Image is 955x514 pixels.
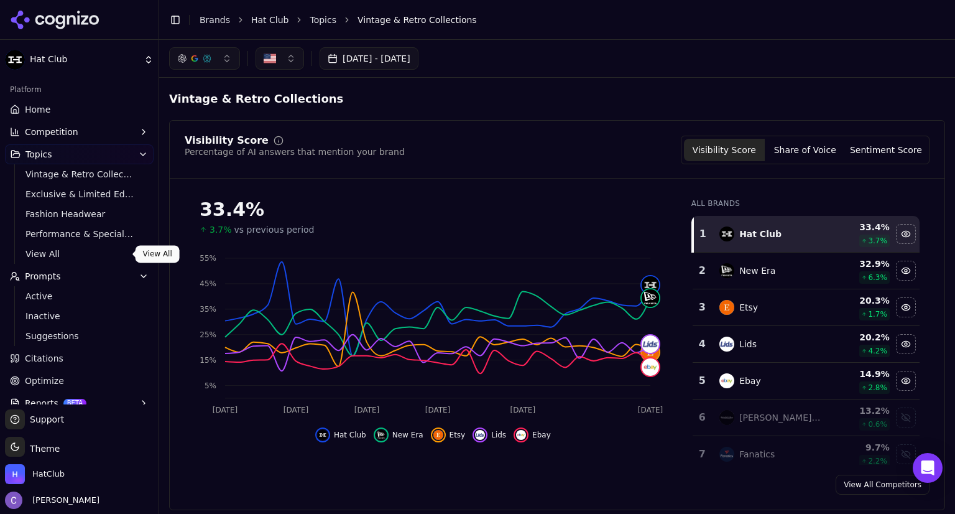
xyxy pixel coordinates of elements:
tr: 7fanaticsFanatics9.7%2.2%Show fanatics data [693,436,920,473]
div: Percentage of AI answers that mention your brand [185,146,405,158]
button: [DATE] - [DATE] [320,47,418,70]
a: Topics [310,14,336,26]
a: Exclusive & Limited Edition Releases [21,185,139,203]
img: lids [475,430,485,440]
span: BETA [63,399,86,408]
span: vs previous period [234,223,315,236]
div: 33.4 % [832,221,890,233]
span: Performance & Specialty Headwear [25,228,134,240]
img: ebay [719,373,734,388]
img: hat club [719,227,734,241]
a: Performance & Specialty Headwear [21,225,139,243]
button: Hide hat club data [315,428,366,442]
div: 4 [698,337,707,352]
tr: 5ebayEbay14.9%2.8%Hide ebay data [693,363,920,400]
span: 1.7 % [868,309,887,319]
a: Fashion Headwear [21,205,139,223]
tspan: [DATE] [425,406,451,414]
tspan: 5% [205,381,216,390]
span: Reports [25,397,58,409]
div: [PERSON_NAME] & [PERSON_NAME] [739,411,822,424]
button: Hide lids data [896,334,916,354]
tspan: [DATE] [354,406,380,414]
span: 6.3 % [868,273,887,283]
tspan: 25% [200,330,216,339]
div: Lids [739,338,757,350]
div: Etsy [739,301,758,314]
tr: 2new eraNew Era32.9%6.3%Hide new era data [693,253,920,289]
button: Prompts [5,266,154,286]
div: 20.2 % [832,331,890,343]
span: Vintage & Retro Collections [169,90,343,108]
button: Open user button [5,492,99,509]
div: 1 [699,227,707,241]
tspan: [DATE] [638,406,663,414]
img: lids [642,335,659,353]
a: View All Competitors [836,475,930,495]
span: Vintage & Retro Collections [358,14,477,26]
button: Hide new era data [896,261,916,281]
span: [PERSON_NAME] [27,495,99,506]
button: Hide etsy data [431,428,466,442]
div: 6 [698,410,707,425]
span: Support [25,413,64,426]
button: Hide etsy data [896,297,916,317]
a: Home [5,100,154,119]
span: Etsy [450,430,466,440]
span: New Era [392,430,423,440]
span: HatClub [32,469,65,480]
div: 33.4% [200,199,667,221]
span: Ebay [532,430,551,440]
tspan: [DATE] [510,406,536,414]
div: Platform [5,80,154,100]
tspan: [DATE] [284,406,309,414]
div: Ebay [739,375,761,387]
div: 32.9 % [832,258,890,270]
a: Inactive [21,307,139,325]
span: Hat Club [30,54,139,65]
span: Vintage & Retro Collections [169,88,366,110]
div: All Brands [691,199,920,208]
img: lids [719,337,734,352]
button: Share of Voice [765,139,846,161]
button: Topics [5,144,154,164]
span: Competition [25,126,78,138]
a: Citations [5,348,154,368]
button: Visibility Score [684,139,765,161]
div: Hat Club [739,228,782,240]
div: 2 [698,263,707,278]
img: etsy [719,300,734,315]
div: 3 [698,300,707,315]
img: new era [376,430,386,440]
div: 7 [698,447,707,462]
img: etsy [433,430,443,440]
span: 2.2 % [868,456,887,466]
div: 5 [698,373,707,388]
span: Active [25,290,134,302]
span: Optimize [25,375,64,387]
span: Inactive [25,310,134,322]
div: Fanatics [739,448,775,460]
button: Competition [5,122,154,142]
button: Hide lids data [473,428,506,442]
span: Home [25,103,50,116]
img: Hat Club [5,50,25,70]
span: Hat Club [334,430,366,440]
img: hat club [318,430,328,440]
img: Chris Hayes [5,492,22,509]
img: fanatics [719,447,734,462]
span: 0.6 % [868,419,887,429]
span: 2.8 % [868,383,887,393]
button: Show mitchell & ness data [896,408,916,428]
span: Vintage & Retro Collections [25,168,134,180]
span: 4.2 % [868,346,887,356]
tspan: [DATE] [213,406,238,414]
img: new era [719,263,734,278]
div: 20.3 % [832,294,890,307]
div: Open Intercom Messenger [913,453,943,483]
tspan: 15% [200,356,216,365]
tr: 3etsyEtsy20.3%1.7%Hide etsy data [693,289,920,326]
span: Exclusive & Limited Edition Releases [25,188,134,200]
img: mitchell & ness [719,410,734,425]
a: Brands [200,15,230,25]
